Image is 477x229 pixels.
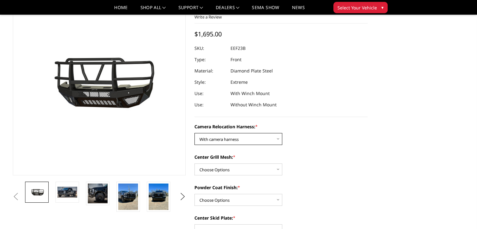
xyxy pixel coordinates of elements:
[178,5,203,14] a: Support
[231,88,270,99] dd: With Winch Mount
[11,192,21,201] button: Previous
[194,65,226,77] dt: Material:
[194,30,222,38] span: $1,695.00
[194,88,226,99] dt: Use:
[194,77,226,88] dt: Style:
[292,5,305,14] a: News
[231,43,246,54] dd: EEF23B
[194,99,226,110] dt: Use:
[231,54,241,65] dd: Front
[57,187,77,197] img: 2023-2026 Ford F250-350 - T2 Series - Extreme Front Bumper (receiver or winch)
[216,5,240,14] a: Dealers
[194,54,226,65] dt: Type:
[231,77,248,88] dd: Extreme
[194,184,368,191] label: Powder Coat Finish:
[194,123,368,130] label: Camera Relocation Harness:
[194,154,368,160] label: Center Grill Mesh:
[446,199,477,229] iframe: Chat Widget
[194,215,368,221] label: Center Skid Plate:
[381,4,384,11] span: ▾
[114,5,128,14] a: Home
[88,184,108,203] img: 2023-2026 Ford F250-350 - T2 Series - Extreme Front Bumper (receiver or winch)
[231,99,277,110] dd: Without Winch Mount
[231,65,273,77] dd: Diamond Plate Steel
[194,14,222,20] a: Write a Review
[194,43,226,54] dt: SKU:
[178,192,187,201] button: Next
[252,5,279,14] a: SEMA Show
[140,5,166,14] a: shop all
[149,184,168,210] img: 2023-2026 Ford F250-350 - T2 Series - Extreme Front Bumper (receiver or winch)
[27,187,47,198] img: 2023-2026 Ford F250-350 - T2 Series - Extreme Front Bumper (receiver or winch)
[337,4,377,11] span: Select Your Vehicle
[118,184,138,210] img: 2023-2026 Ford F250-350 - T2 Series - Extreme Front Bumper (receiver or winch)
[333,2,388,13] button: Select Your Vehicle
